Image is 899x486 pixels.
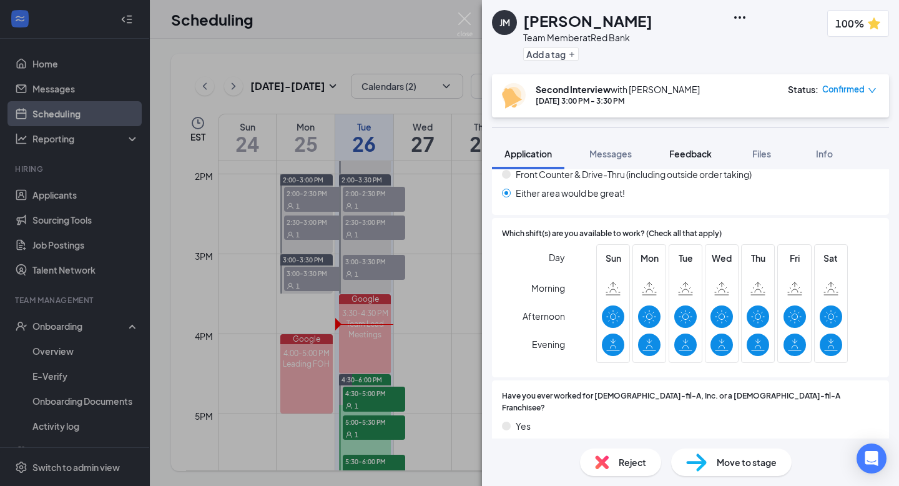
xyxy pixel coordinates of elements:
[536,83,700,96] div: with [PERSON_NAME]
[516,419,531,433] span: Yes
[523,10,652,31] h1: [PERSON_NAME]
[589,148,632,159] span: Messages
[784,251,806,265] span: Fri
[669,148,712,159] span: Feedback
[504,148,552,159] span: Application
[835,16,864,31] span: 100%
[536,84,611,95] b: Second Interview
[752,148,771,159] span: Files
[499,16,510,29] div: JM
[502,228,722,240] span: Which shift(s) are you available to work? (Check all that apply)
[820,251,842,265] span: Sat
[516,438,528,452] span: No
[516,167,752,181] span: Front Counter & Drive-Thru (including outside order taking)
[532,333,565,355] span: Evening
[536,96,700,106] div: [DATE] 3:00 PM - 3:30 PM
[638,251,661,265] span: Mon
[857,444,887,474] div: Open Intercom Messenger
[531,277,565,299] span: Morning
[717,455,777,469] span: Move to stage
[732,10,747,25] svg: Ellipses
[523,305,565,327] span: Afternoon
[549,250,565,264] span: Day
[788,83,818,96] div: Status :
[602,251,624,265] span: Sun
[523,47,579,61] button: PlusAdd a tag
[568,51,576,58] svg: Plus
[674,251,697,265] span: Tue
[619,455,646,469] span: Reject
[816,148,833,159] span: Info
[523,31,652,44] div: Team Member at Red Bank
[747,251,769,265] span: Thu
[822,83,865,96] span: Confirmed
[516,186,625,200] span: Either area would be great!
[868,86,877,95] span: down
[710,251,733,265] span: Wed
[502,390,879,414] span: Have you ever worked for [DEMOGRAPHIC_DATA]-fil-A, Inc. or a [DEMOGRAPHIC_DATA]-fil-A Franchisee?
